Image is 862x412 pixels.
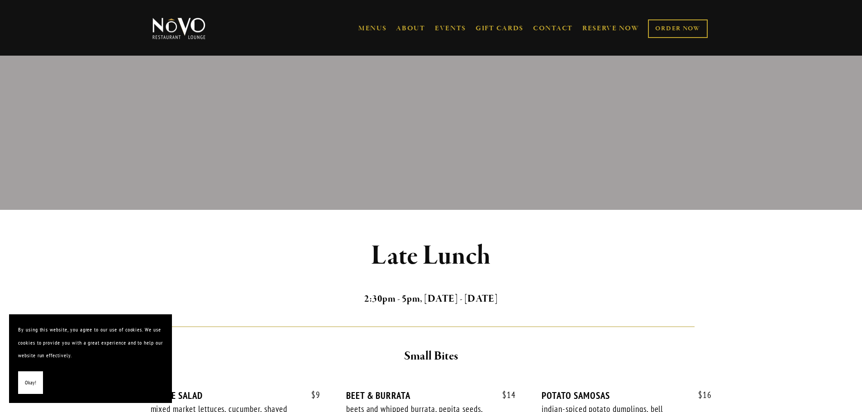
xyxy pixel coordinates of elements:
[533,20,573,37] a: CONTACT
[346,390,516,401] div: BEET & BURRATA
[648,19,707,38] a: ORDER NOW
[311,389,316,400] span: $
[25,376,36,389] span: Okay!
[582,20,639,37] a: RESERVE NOW
[502,389,507,400] span: $
[698,389,703,400] span: $
[542,390,711,401] div: POTATO SAMOSAS
[9,314,172,403] section: Cookie banner
[18,371,43,394] button: Okay!
[151,390,320,401] div: HOUSE SALAD
[358,24,387,33] a: MENUS
[371,239,491,273] strong: Late Lunch
[396,24,425,33] a: ABOUT
[364,293,498,305] strong: 2:30pm - 5pm, [DATE] - [DATE]
[476,20,524,37] a: GIFT CARDS
[493,390,516,400] span: 14
[404,348,458,364] strong: Small Bites
[302,390,320,400] span: 9
[689,390,712,400] span: 16
[18,323,163,362] p: By using this website, you agree to our use of cookies. We use cookies to provide you with a grea...
[151,17,207,40] img: Novo Restaurant &amp; Lounge
[435,24,466,33] a: EVENTS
